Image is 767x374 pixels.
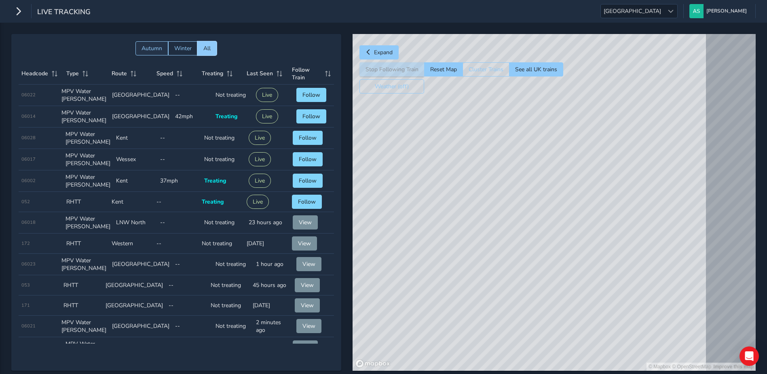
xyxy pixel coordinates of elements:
span: View [301,281,314,289]
span: Follow [302,113,320,120]
span: 06014 [21,113,36,119]
div: Open Intercom Messenger [740,346,759,366]
button: Live [249,174,271,188]
td: Not treating [208,275,250,295]
td: MPV Water [PERSON_NAME] [63,149,113,170]
td: Wessex [113,149,157,170]
span: Follow Train [292,66,322,81]
td: RHTT [61,275,103,295]
span: View [298,240,311,247]
td: -- [157,149,201,170]
button: Expand [359,45,399,59]
td: Not treating [201,127,245,149]
td: -- [157,337,201,359]
td: -- [154,234,199,254]
button: Follow [293,174,323,188]
span: 053 [21,282,30,288]
td: Not treating [213,316,253,337]
td: RHTT [63,234,109,254]
td: RHTT [61,295,103,316]
td: MPV Water [PERSON_NAME] [59,85,109,106]
button: Follow [292,195,322,209]
button: Cluster Trains [463,62,509,76]
span: Speed [156,70,173,77]
button: Weather (off) [359,79,424,93]
td: Not treating [201,149,245,170]
td: Not treating [201,212,245,234]
td: 37mph [157,170,201,192]
button: Follow [293,152,323,166]
td: Not treating [213,85,253,106]
button: Live [247,195,269,209]
button: Winter [168,41,197,55]
td: MPV Water [PERSON_NAME] [59,254,109,275]
button: View [296,257,321,271]
span: Follow [299,177,317,185]
td: LNW North [113,212,157,234]
span: Type [66,70,79,77]
button: Reset Map [424,62,463,76]
button: View [295,298,320,312]
td: 21 hours ago [246,337,290,359]
td: MPV Water [PERSON_NAME] [63,337,113,359]
td: Not treating [213,254,253,275]
td: MPV Water [PERSON_NAME] [63,127,113,149]
span: Follow [298,198,316,206]
span: 052 [21,199,30,205]
td: -- [157,127,201,149]
td: -- [154,192,199,212]
td: Not treating [201,337,245,359]
button: Live [249,152,271,166]
span: Treating [216,113,237,120]
td: [GEOGRAPHIC_DATA] [109,106,172,127]
td: -- [166,275,208,295]
span: 06021 [21,323,36,329]
button: See all UK trains [509,62,563,76]
span: 06028 [21,135,36,141]
span: Follow [302,91,320,99]
span: 06023 [21,261,36,267]
td: [GEOGRAPHIC_DATA] [103,275,166,295]
td: 23 hours ago [246,212,290,234]
button: View [293,215,318,229]
span: Route [112,70,127,77]
button: Live [256,109,278,123]
span: View [301,302,314,309]
td: 2 minutes ago [253,316,294,337]
td: Not treating [199,234,244,254]
td: RHTT [63,192,109,212]
button: View [295,278,320,292]
td: [GEOGRAPHIC_DATA] [109,85,172,106]
span: Headcode [21,70,48,77]
span: [PERSON_NAME] [706,4,747,18]
span: 06018 [21,219,36,225]
span: Expand [374,49,393,56]
td: -- [172,85,213,106]
td: 42mph [172,106,213,127]
td: [DATE] [250,295,292,316]
td: [GEOGRAPHIC_DATA] [109,254,172,275]
span: View [299,219,312,226]
button: Live [249,131,271,145]
span: Winter [174,45,192,52]
button: All [197,41,217,55]
span: View [302,322,315,330]
button: Autumn [135,41,168,55]
span: 06022 [21,92,36,98]
span: Follow [299,155,317,163]
td: Kent [113,127,157,149]
td: Western [109,234,154,254]
button: [PERSON_NAME] [689,4,750,18]
span: 172 [21,240,30,246]
td: Kent [109,192,154,212]
span: 171 [21,302,30,308]
img: diamond-layout [689,4,704,18]
td: -- [172,254,213,275]
span: Follow [299,134,317,142]
td: [GEOGRAPHIC_DATA] [109,316,172,337]
td: -- [172,316,213,337]
button: Follow [296,88,326,102]
span: 06002 [21,178,36,184]
td: -- [166,295,208,316]
span: View [302,260,315,268]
